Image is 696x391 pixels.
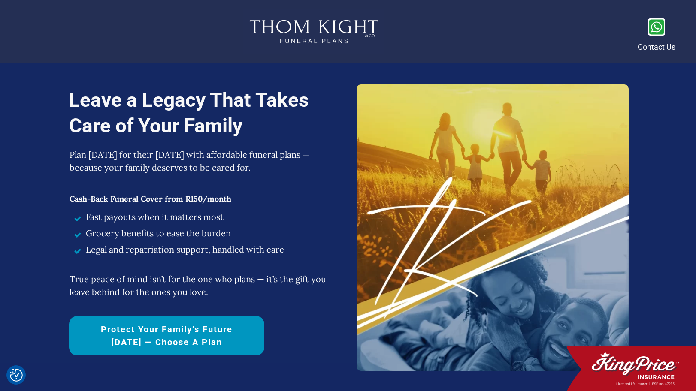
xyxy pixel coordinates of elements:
[86,227,231,240] span: Grocery benefits to ease the burden
[10,369,23,382] button: Consent Preferences
[69,316,264,355] a: Protect Your Family’s Future [DATE] — Choose a Plan
[86,243,284,256] span: Legal and repatriation support, handled with care
[70,274,326,297] span: True peace of mind isn’t for the one who plans — it’s the gift you leave behind for the ones you ...
[70,148,339,183] p: Plan [DATE] for their [DATE] with affordable funeral plans — because your family deserves to be c...
[638,40,675,54] p: Contact Us
[70,194,231,204] span: Cash-Back Funeral Cover from R150/month
[10,369,23,382] img: Revisit consent button
[69,87,348,147] h1: Leave a Legacy That Takes Care of Your Family
[357,84,629,371] img: thomkight-funeral-plans-hero
[86,211,224,223] span: Fast payouts when it matters most
[84,323,249,349] span: Protect Your Family’s Future [DATE] — Choose a Plan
